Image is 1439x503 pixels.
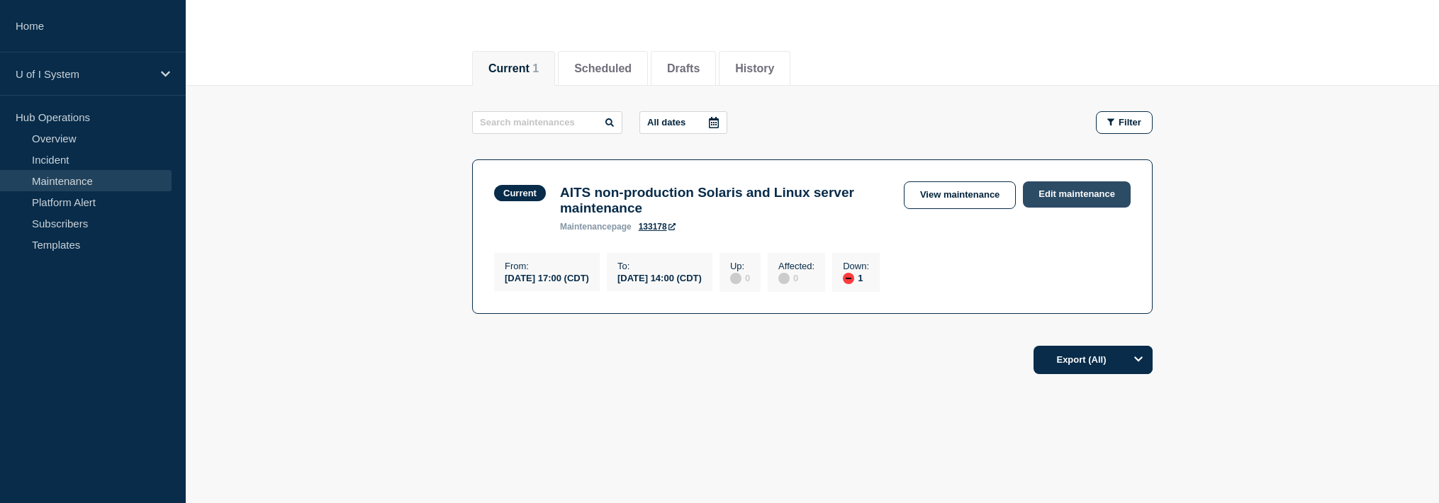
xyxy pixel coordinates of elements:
[730,273,741,284] div: disabled
[1023,181,1131,208] a: Edit maintenance
[560,185,890,216] h3: AITS non-production Solaris and Linux server maintenance
[1034,346,1153,374] button: Export (All)
[843,271,869,284] div: 1
[778,273,790,284] div: disabled
[778,271,814,284] div: 0
[1096,111,1153,134] button: Filter
[505,261,589,271] p: From :
[639,222,676,232] a: 133178
[472,111,622,134] input: Search maintenances
[778,261,814,271] p: Affected :
[647,117,685,128] p: All dates
[843,273,854,284] div: down
[639,111,727,134] button: All dates
[617,261,702,271] p: To :
[730,261,750,271] p: Up :
[488,62,539,75] button: Current 1
[574,62,632,75] button: Scheduled
[560,222,612,232] span: maintenance
[843,261,869,271] p: Down :
[904,181,1016,209] a: View maintenance
[532,62,539,74] span: 1
[1124,346,1153,374] button: Options
[735,62,774,75] button: History
[730,271,750,284] div: 0
[16,68,152,80] p: U of I System
[1119,117,1141,128] span: Filter
[617,271,702,283] div: [DATE] 14:00 (CDT)
[503,188,537,198] div: Current
[505,271,589,283] div: [DATE] 17:00 (CDT)
[560,222,632,232] p: page
[667,62,700,75] button: Drafts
